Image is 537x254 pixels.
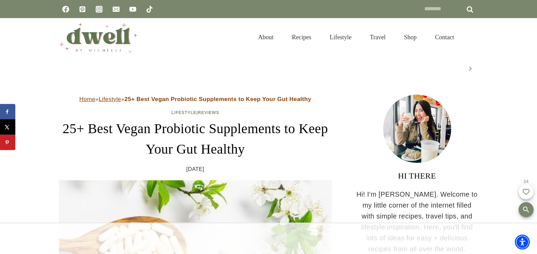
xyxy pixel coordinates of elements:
[59,2,73,16] a: Facebook
[515,235,530,250] div: Accessibility Menu
[356,170,478,182] h3: HI THERE
[426,26,463,48] a: Contact
[79,96,95,102] a: Home
[126,2,140,16] a: YouTube
[249,26,283,48] a: About
[59,22,137,53] img: DWELL by michelle
[198,110,219,115] a: Reviews
[171,110,219,115] span: |
[186,165,204,174] time: [DATE]
[283,26,320,48] a: Recipes
[320,26,361,48] a: Lifestyle
[99,96,121,102] a: Lifestyle
[143,2,156,16] a: TikTok
[249,26,463,48] nav: Primary Navigation
[79,96,311,102] span: » »
[125,96,312,102] strong: 25+ Best Vegan Probiotic Supplements to Keep Your Gut Healthy
[76,2,89,16] a: Pinterest
[395,26,426,48] a: Shop
[361,26,395,48] a: Travel
[171,110,196,115] a: Lifestyle
[92,2,106,16] a: Instagram
[59,118,332,159] h1: 25+ Best Vegan Probiotic Supplements to Keep Your Gut Healthy
[109,2,123,16] a: Email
